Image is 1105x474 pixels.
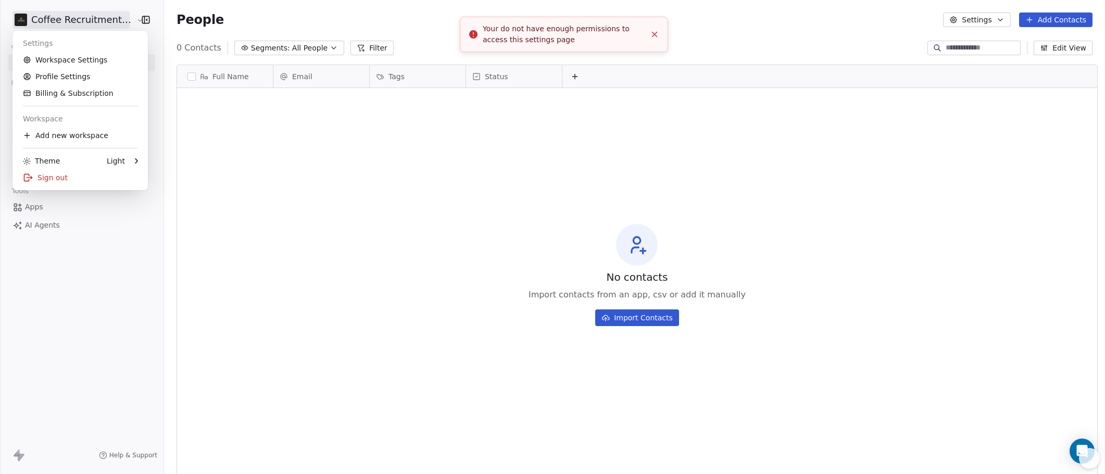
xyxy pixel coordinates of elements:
a: Profile Settings [17,68,144,85]
div: Sign out [17,169,144,186]
a: Workspace Settings [17,52,144,68]
div: Light [107,156,125,166]
div: Theme [23,156,60,166]
button: Close toast [648,28,661,41]
div: Your do not have enough permissions to access this settings page [483,23,646,45]
a: Billing & Subscription [17,85,144,102]
div: Workspace [17,110,144,127]
div: Settings [17,35,144,52]
div: Add new workspace [17,127,144,144]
